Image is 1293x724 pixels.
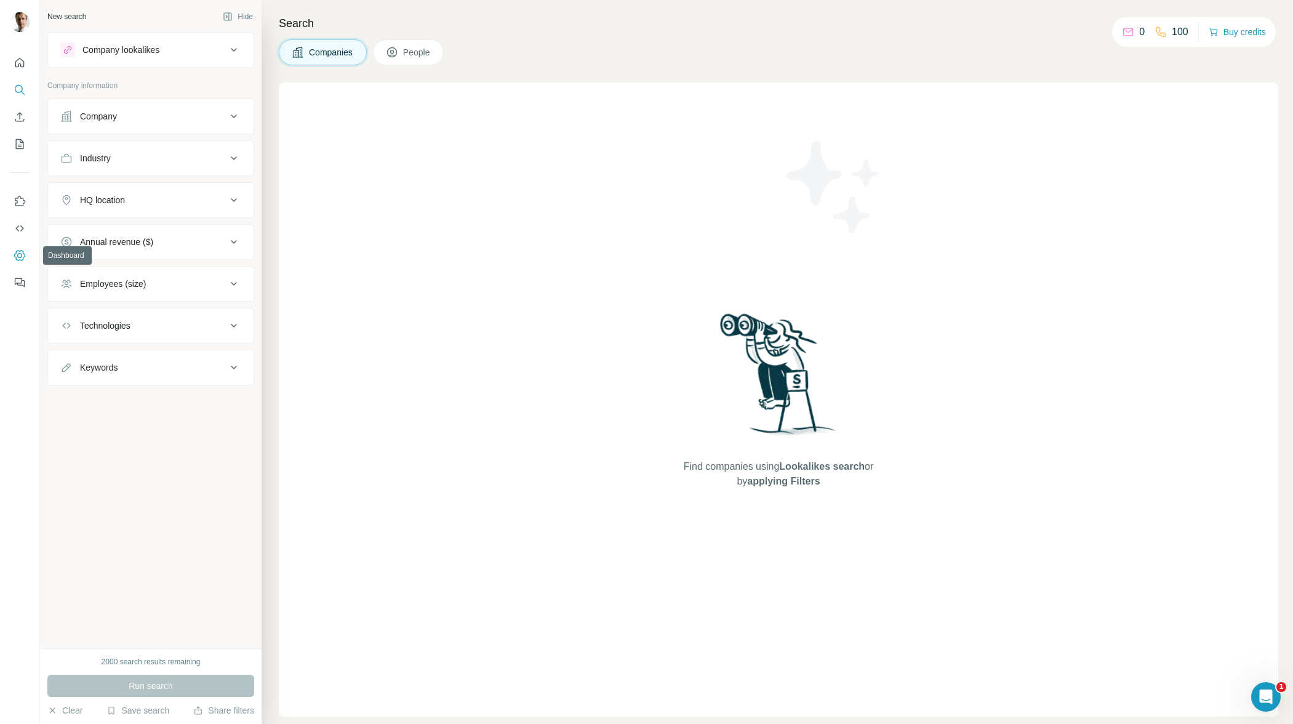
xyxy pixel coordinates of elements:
[10,271,30,294] button: Feedback
[1209,23,1266,41] button: Buy credits
[102,656,201,667] div: 2000 search results remaining
[10,12,30,32] img: Avatar
[1276,682,1286,692] span: 1
[47,704,82,717] button: Clear
[48,353,254,382] button: Keywords
[48,227,254,257] button: Annual revenue ($)
[10,52,30,74] button: Quick start
[779,132,889,243] img: Surfe Illustration - Stars
[80,361,118,374] div: Keywords
[10,217,30,239] button: Use Surfe API
[715,310,843,448] img: Surfe Illustration - Woman searching with binoculars
[80,278,146,290] div: Employees (size)
[48,185,254,215] button: HQ location
[80,194,125,206] div: HQ location
[80,152,111,164] div: Industry
[48,143,254,173] button: Industry
[48,35,254,65] button: Company lookalikes
[10,133,30,155] button: My lists
[80,110,117,123] div: Company
[680,459,877,489] span: Find companies using or by
[10,244,30,267] button: Dashboard
[47,80,254,91] p: Company information
[279,15,1278,32] h4: Search
[10,106,30,128] button: Enrich CSV
[48,269,254,299] button: Employees (size)
[106,704,169,717] button: Save search
[403,46,431,58] span: People
[10,79,30,101] button: Search
[779,461,865,472] span: Lookalikes search
[80,236,153,248] div: Annual revenue ($)
[214,7,262,26] button: Hide
[193,704,254,717] button: Share filters
[309,46,354,58] span: Companies
[82,44,159,56] div: Company lookalikes
[10,190,30,212] button: Use Surfe on LinkedIn
[1139,25,1145,39] p: 0
[47,11,86,22] div: New search
[1172,25,1188,39] p: 100
[48,311,254,340] button: Technologies
[747,476,820,486] span: applying Filters
[80,320,130,332] div: Technologies
[48,102,254,131] button: Company
[1251,682,1281,712] iframe: Intercom live chat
